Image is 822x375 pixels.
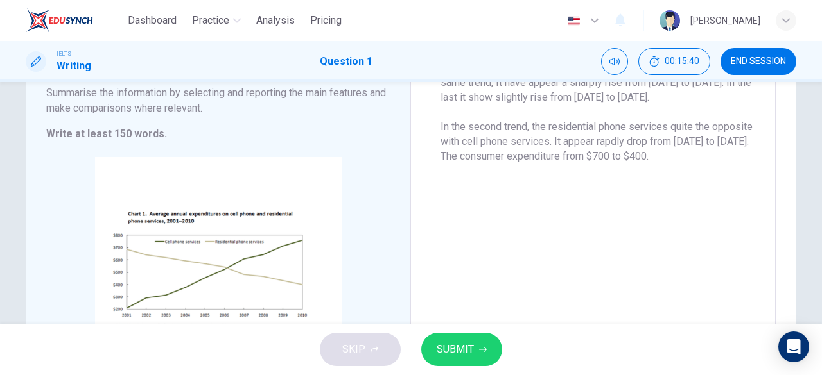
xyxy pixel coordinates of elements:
[57,58,91,74] h1: Writing
[310,13,342,28] span: Pricing
[57,49,71,58] span: IELTS
[690,13,760,28] div: [PERSON_NAME]
[305,9,347,32] button: Pricing
[638,48,710,75] div: Hide
[251,9,300,32] button: Analysis
[26,8,123,33] a: EduSynch logo
[421,333,502,366] button: SUBMIT
[601,48,628,75] div: Mute
[437,340,474,358] span: SUBMIT
[731,56,786,67] span: END SESSION
[660,10,680,31] img: Profile picture
[187,9,246,32] button: Practice
[665,56,699,67] span: 00:15:40
[566,16,582,26] img: en
[320,54,372,69] h1: Question 1
[26,8,93,33] img: EduSynch logo
[123,9,182,32] button: Dashboard
[778,331,809,362] div: Open Intercom Messenger
[638,48,710,75] button: 00:15:40
[46,85,390,116] h6: Summarise the information by selecting and reporting the main features and make comparisons where...
[128,13,177,28] span: Dashboard
[192,13,229,28] span: Practice
[46,128,167,140] strong: Write at least 150 words.
[721,48,796,75] button: END SESSION
[256,13,295,28] span: Analysis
